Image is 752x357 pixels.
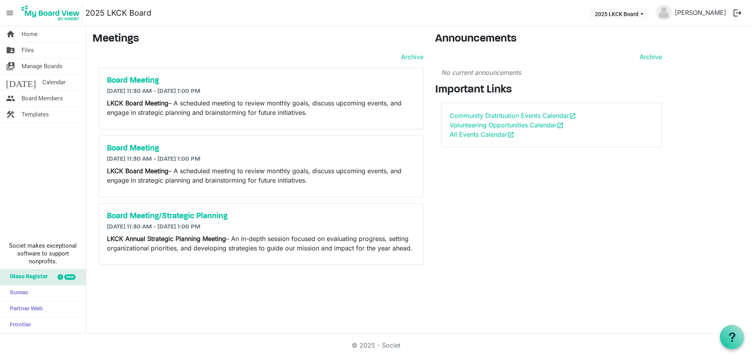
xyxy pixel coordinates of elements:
[22,26,38,42] span: Home
[4,242,82,265] span: Societ makes exceptional software to support nonprofits.
[590,8,649,19] button: 2025 LKCK Board dropdownbutton
[107,156,415,163] h6: [DATE] 11:30 AM - [DATE] 1:00 PM
[450,112,576,120] a: Community Distribution Events Calendaropen_in_new
[92,33,423,46] h3: Meetings
[6,285,28,301] span: Sumac
[6,91,15,106] span: people
[6,74,36,90] span: [DATE]
[107,99,168,107] strong: LKCK Board Meeting
[672,5,729,20] a: [PERSON_NAME]
[352,341,400,349] a: © 2025 - Societ
[6,26,15,42] span: home
[6,269,48,285] span: Glass Register
[398,52,423,62] a: Archive
[107,144,415,153] a: Board Meeting
[507,131,514,138] span: open_in_new
[6,58,15,74] span: switch_account
[441,68,662,77] p: No current announcements
[569,112,576,120] span: open_in_new
[107,235,226,243] strong: LKCK Annual Strategic Planning Meeting
[22,107,49,122] span: Templates
[435,83,668,97] h3: Important Links
[107,223,415,231] h6: [DATE] 11:30 AM - [DATE] 1:00 PM
[636,52,662,62] a: Archive
[19,3,85,23] a: My Board View Logo
[42,74,65,90] span: Calendar
[435,33,668,46] h3: Announcements
[557,122,564,129] span: open_in_new
[6,301,43,317] span: Partner Web
[107,166,415,185] p: – A scheduled meeting to review monthly goals, discuss upcoming events, and engage in strategic p...
[107,234,415,253] p: – An in-depth session focused on evaluating progress, setting organizational priorities, and deve...
[107,212,415,221] a: Board Meeting/Strategic Planning
[22,91,63,106] span: Board Members
[64,274,76,280] div: new
[19,3,82,23] img: My Board View Logo
[2,5,17,20] span: menu
[22,42,34,58] span: Files
[107,88,415,95] h6: [DATE] 11:30 AM - [DATE] 1:00 PM
[450,130,514,138] a: All Events Calendaropen_in_new
[107,76,415,85] a: Board Meeting
[6,42,15,58] span: folder_shared
[22,58,62,74] span: Manage Boards
[6,107,15,122] span: construction
[6,317,31,333] span: Frontier
[107,98,415,117] p: – A scheduled meeting to review monthly goals, discuss upcoming events, and engage in strategic p...
[450,121,564,129] a: Volunteering Opportunities Calendaropen_in_new
[729,5,746,21] button: logout
[656,5,672,20] img: no-profile-picture.svg
[85,5,151,21] a: 2025 LKCK Board
[107,167,168,175] strong: LKCK Board Meeting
